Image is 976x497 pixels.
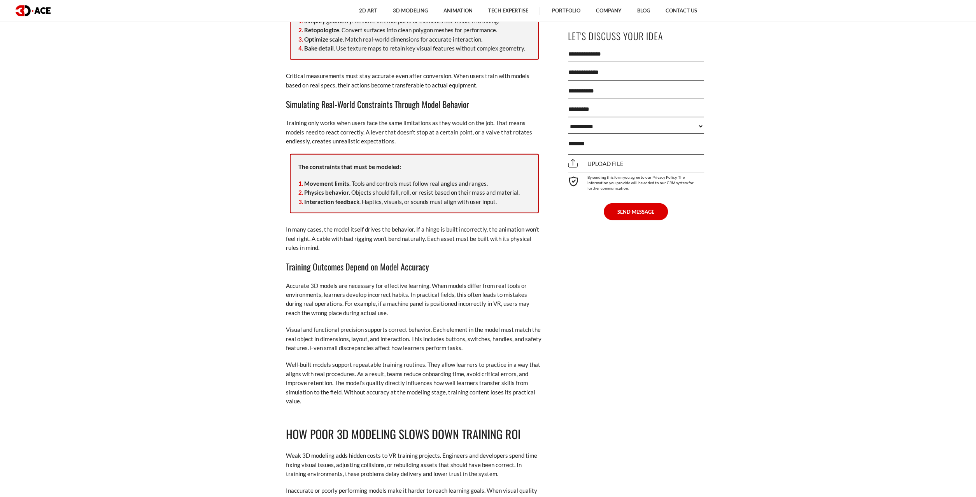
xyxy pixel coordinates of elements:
[298,197,530,206] li: . Haptics, visuals, or sounds must align with user input.
[298,44,530,52] li: . Use texture maps to retain key visual features without complex geometry.
[304,198,359,205] strong: Interaction feedback
[286,425,543,443] h2: How Poor 3D Modeling Slows Down Training ROI
[286,325,543,352] p: Visual and functional precision supports correct behavior. Each element in the model must match t...
[304,35,343,42] strong: Optimize scale
[298,162,530,171] p: The constraints that must be modeled:
[568,172,704,190] div: By sending this form you agree to our Privacy Policy. The information you provide will be added t...
[304,188,349,195] strong: Physics behavior
[286,71,543,89] p: Critical measurements must stay accurate even after conversion. When users train with models base...
[568,27,704,44] p: Let's Discuss Your Idea
[304,180,349,187] strong: Movement limits
[286,97,543,110] h3: Simulating Real-World Constraints Through Model Behavior
[16,5,51,16] img: logo dark
[286,360,543,405] p: Well-built models support repeatable training routines. They allow learners to practice in a way ...
[298,188,530,197] li: . Objects should fall, roll, or resist based on their mass and material.
[304,17,352,24] strong: Simplify geometry
[304,26,339,33] strong: Retopologize
[304,44,334,51] strong: Bake detail
[298,25,530,34] li: . Convert surfaces into clean polygon meshes for performance.
[604,203,668,220] button: SEND MESSAGE
[298,179,530,188] li: . Tools and controls must follow real angles and ranges.
[286,260,543,273] h3: Training Outcomes Depend on Model Accuracy
[286,451,543,478] p: Weak 3D modeling adds hidden costs to VR training projects. Engineers and developers spend time f...
[286,225,543,252] p: In many cases, the model itself drives the behavior. If a hinge is built incorrectly, the animati...
[298,35,530,44] li: . Match real-world dimensions for accurate interaction.
[286,118,543,145] p: Training only works when users face the same limitations as they would on the job. That means mod...
[286,281,543,317] p: Accurate 3D models are necessary for effective learning. When models differ from real tools or en...
[568,160,624,167] span: Upload file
